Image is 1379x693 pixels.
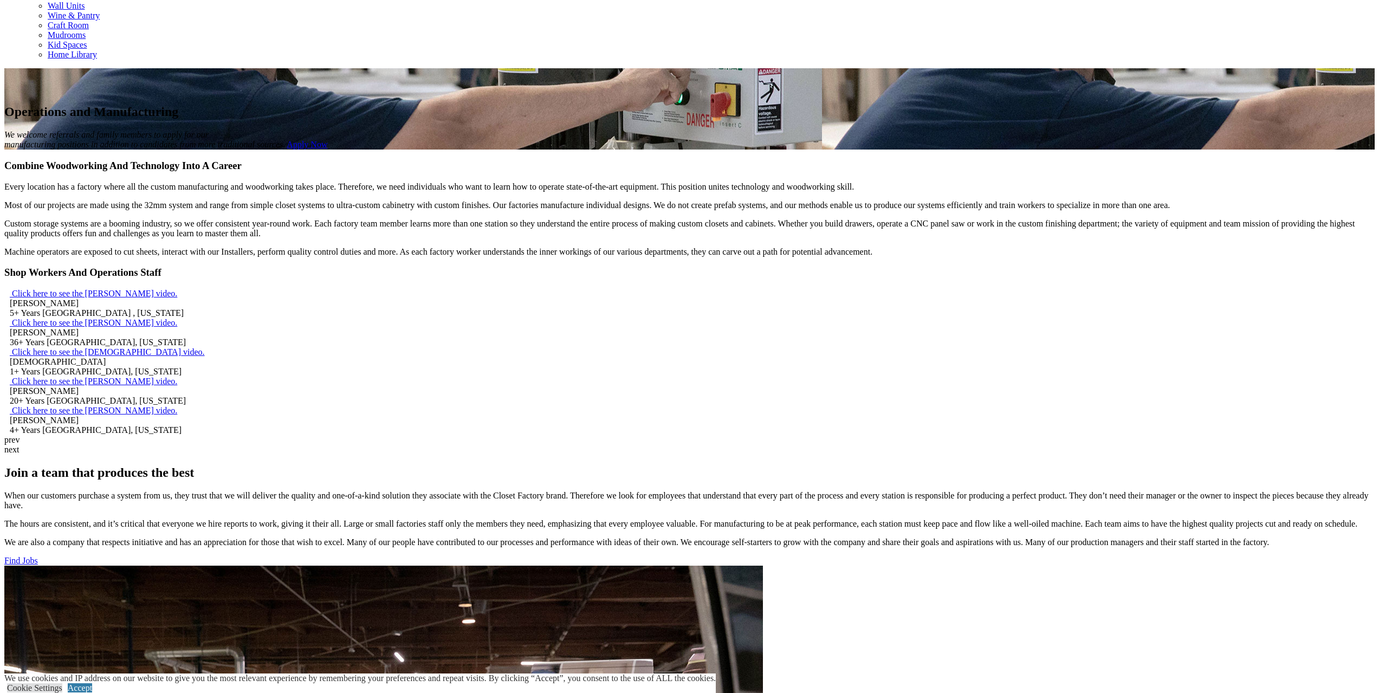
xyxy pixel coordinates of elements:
[4,219,1375,238] p: Custom storage systems are a booming industry, so we offer consistent year-round work. Each facto...
[287,140,327,149] a: Apply Now
[4,537,1375,547] p: We are also a company that respects initiative and has an appreciation for those that wish to exc...
[4,673,716,683] div: We use cookies and IP address on our website to give you the most relevant experience by remember...
[10,396,44,405] span: 20+ Years
[98,465,194,480] span: produces the best
[10,289,177,298] a: Click here to see the [PERSON_NAME] video.
[4,130,285,149] em: We welcome referrals and family members to apply for our manufacturing positions in addition to c...
[48,1,85,10] a: Wall Units
[4,247,1375,257] p: Machine operators are exposed to cut sheets, interact with our Installers, perform quality contro...
[4,160,1375,172] h3: Combine Woodworking And Technology Into A Career
[10,308,40,318] span: 5+ Years
[12,406,177,415] span: Click here to see the [PERSON_NAME] video.
[42,308,184,318] span: [GEOGRAPHIC_DATA] , [US_STATE]
[48,40,87,49] a: Kid Spaces
[12,347,205,357] span: Click here to see the [DEMOGRAPHIC_DATA] video.
[48,21,89,30] a: Craft Room
[4,465,94,480] span: Join a team that
[10,338,44,347] span: 36+ Years
[42,425,182,435] span: [GEOGRAPHIC_DATA], [US_STATE]
[10,347,205,357] a: Click here to see the [DEMOGRAPHIC_DATA] video.
[4,491,1375,510] p: When our customers purchase a system from us, they trust that we will deliver the quality and one...
[10,406,177,415] a: Click here to see the [PERSON_NAME] video.
[4,105,1375,119] h1: Operations and Manufacturing
[7,683,62,692] a: Cookie Settings
[12,318,177,327] span: Click here to see the [PERSON_NAME] video.
[4,200,1375,210] p: Most of our projects are made using the 32mm system and range from simple closet systems to ultra...
[10,328,79,337] span: [PERSON_NAME]
[42,367,182,376] span: [GEOGRAPHIC_DATA], [US_STATE]
[10,318,177,327] a: Click here to see the [PERSON_NAME] video.
[10,416,79,425] span: [PERSON_NAME]
[4,182,1375,192] p: Every location has a factory where all the custom manufacturing and woodworking takes place. Ther...
[47,396,186,405] span: [GEOGRAPHIC_DATA], [US_STATE]
[48,11,100,20] a: Wine & Pantry
[10,299,79,308] span: [PERSON_NAME]
[10,357,106,366] span: [DEMOGRAPHIC_DATA]
[4,556,38,565] a: Find Jobs
[12,377,177,386] span: Click here to see the [PERSON_NAME] video.
[4,435,1375,445] div: prev
[48,50,97,59] a: Home Library
[10,386,79,396] span: [PERSON_NAME]
[10,425,40,435] span: 4+ Years
[10,377,177,386] a: Click here to see the [PERSON_NAME] video.
[68,683,92,692] a: Accept
[47,338,186,347] span: [GEOGRAPHIC_DATA], [US_STATE]
[4,519,1375,529] p: The hours are consistent, and it’s critical that everyone we hire reports to work, giving it thei...
[4,445,1375,455] div: next
[48,30,86,40] a: Mudrooms
[4,267,1375,279] h3: Shop Workers And Operations Staff
[10,367,40,376] span: 1+ Years
[12,289,177,298] span: Click here to see the [PERSON_NAME] video.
